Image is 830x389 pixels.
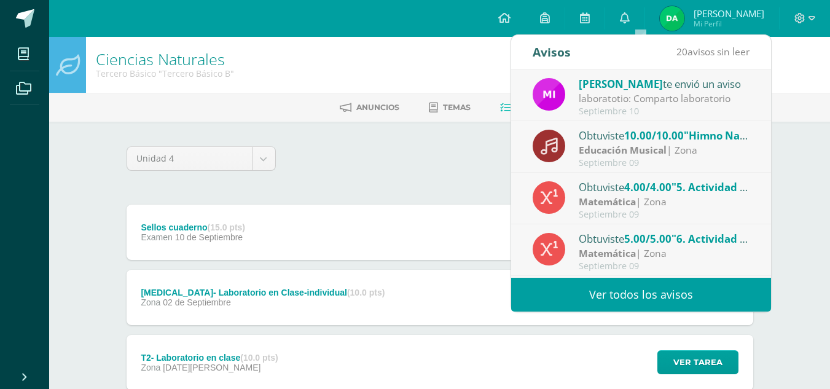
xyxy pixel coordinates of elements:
a: Anuncios [340,98,399,117]
div: | Zona [579,195,750,209]
div: Septiembre 09 [579,210,750,220]
div: Obtuviste en [579,179,750,195]
strong: (10.0 pts) [347,288,385,297]
div: [MEDICAL_DATA]- Laboratorio en Clase-individual [141,288,385,297]
div: laboratotio: Comparto laboratorio [579,92,750,106]
span: Anuncios [356,103,399,112]
span: [DATE][PERSON_NAME] [163,363,260,372]
div: Sellos cuaderno [141,222,245,232]
span: 20 [676,45,687,58]
div: Avisos [533,35,571,69]
button: Ver tarea [657,350,738,374]
div: Septiembre 10 [579,106,750,117]
span: 4.00/4.00 [624,180,671,194]
div: | Zona [579,246,750,261]
a: Actividades [500,98,570,117]
span: 5.00/5.00 [624,232,671,246]
span: Examen [141,232,172,242]
img: e71b507b6b1ebf6fbe7886fc31de659d.png [533,78,565,111]
span: [PERSON_NAME] [694,7,764,20]
div: Septiembre 09 [579,158,750,168]
span: 10 de Septiembre [175,232,243,242]
img: 7953efc8cd54f7e772dcf0fcbad47300.png [660,6,684,31]
span: Ver tarea [673,351,722,374]
span: [PERSON_NAME] [579,77,663,91]
div: | Zona [579,143,750,157]
strong: (10.0 pts) [240,353,278,363]
div: T2- Laboratorio en clase [141,353,278,363]
a: Temas [429,98,471,117]
a: Ver todos los avisos [511,278,771,312]
span: Mi Perfil [694,18,764,29]
strong: (15.0 pts) [208,222,245,232]
span: Temas [443,103,471,112]
span: 02 de Septiembre [163,297,231,307]
div: Tercero Básico 'Tercero Básico B' [96,68,234,79]
div: Obtuviste en [579,127,750,143]
h1: Ciencias Naturales [96,50,234,68]
span: Zona [141,363,160,372]
div: Obtuviste en [579,230,750,246]
span: Zona [141,297,160,307]
a: Ciencias Naturales [96,49,225,69]
span: "Himno Nacional Coro III" [684,128,815,143]
span: Unidad 4 [136,147,243,170]
strong: Matemática [579,195,636,208]
strong: Matemática [579,246,636,260]
span: avisos sin leer [676,45,750,58]
div: Septiembre 09 [579,261,750,272]
strong: Educación Musical [579,143,667,157]
div: te envió un aviso [579,76,750,92]
span: 10.00/10.00 [624,128,684,143]
a: Unidad 4 [127,147,275,170]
